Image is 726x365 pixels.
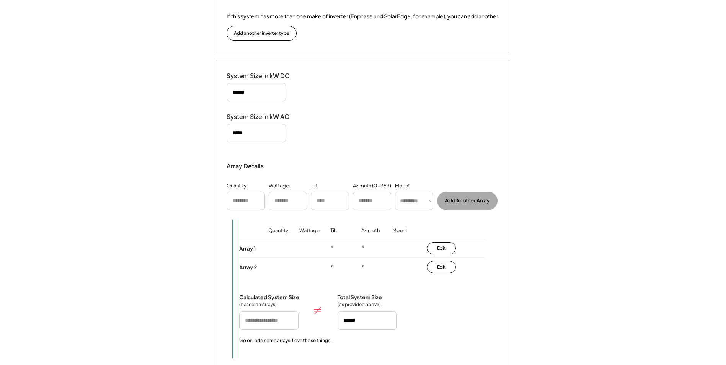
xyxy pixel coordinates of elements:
[239,301,277,308] div: (based on Arrays)
[437,192,498,210] button: Add Another Array
[427,261,456,273] button: Edit
[361,227,380,244] div: Azimuth
[338,301,381,308] div: (as provided above)
[268,227,288,244] div: Quantity
[330,227,337,244] div: Tilt
[227,113,303,121] div: System Size in kW AC
[299,227,320,244] div: Wattage
[227,26,297,41] button: Add another inverter type
[330,244,333,252] div: °
[227,72,303,80] div: System Size in kW DC
[361,244,364,252] div: °
[330,263,333,271] div: °
[311,182,318,190] div: Tilt
[392,227,407,244] div: Mount
[269,182,289,190] div: Wattage
[227,12,499,20] div: If this system has more than one make of inverter (Enphase and SolarEdge, for example), you can a...
[227,161,265,171] div: Array Details
[239,245,256,252] div: Array 1
[361,263,364,271] div: °
[239,264,257,270] div: Array 2
[395,182,410,190] div: Mount
[427,242,456,254] button: Edit
[227,182,246,190] div: Quantity
[338,293,382,300] div: Total System Size
[239,293,299,300] div: Calculated System Size
[353,182,391,190] div: Azimuth (0-359)
[239,337,331,344] div: Go on, add some arrays. Love those things.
